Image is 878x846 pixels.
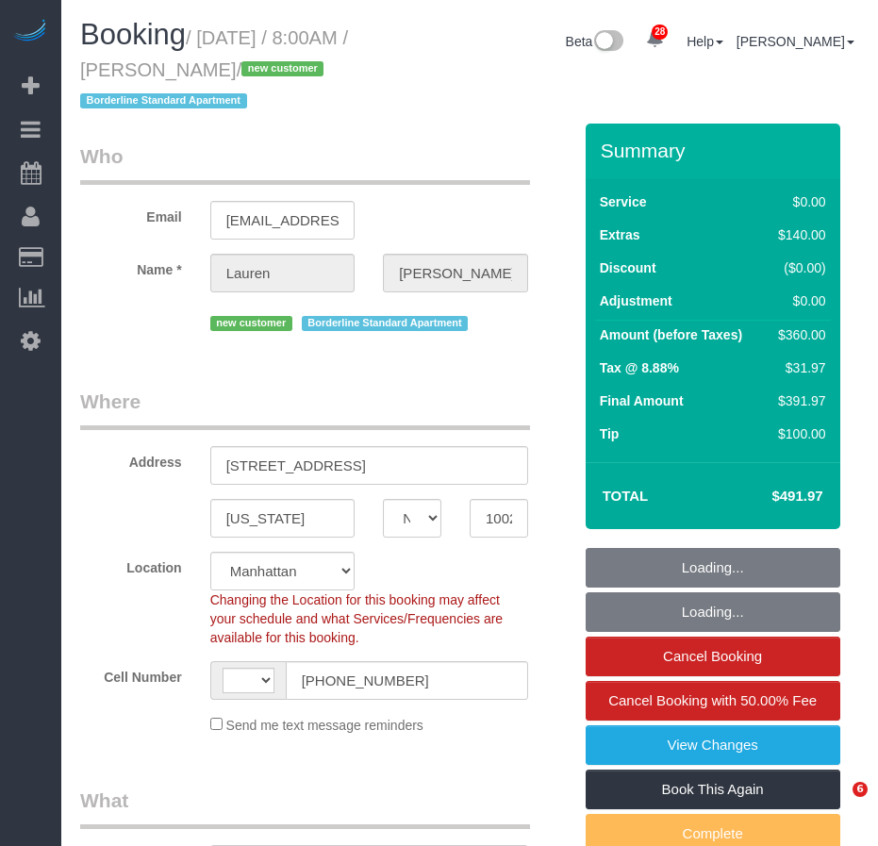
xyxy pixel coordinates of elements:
[592,30,623,55] img: New interface
[770,325,825,344] div: $360.00
[737,34,854,49] a: [PERSON_NAME]
[853,782,868,797] span: 6
[603,488,649,504] strong: Total
[586,725,840,765] a: View Changes
[600,391,684,410] label: Final Amount
[608,692,817,708] span: Cancel Booking with 50.00% Fee
[470,499,528,538] input: Zip Code
[80,93,247,108] span: Borderline Standard Apartment
[80,18,186,51] span: Booking
[80,787,530,829] legend: What
[770,258,825,277] div: ($0.00)
[600,424,620,443] label: Tip
[600,192,647,211] label: Service
[80,388,530,430] legend: Where
[586,637,840,676] a: Cancel Booking
[302,316,469,331] span: Borderline Standard Apartment
[601,140,831,161] h3: Summary
[566,34,624,49] a: Beta
[600,358,679,377] label: Tax @ 8.88%
[11,19,49,45] img: Automaid Logo
[770,358,825,377] div: $31.97
[80,27,348,112] small: / [DATE] / 8:00AM / [PERSON_NAME]
[383,254,528,292] input: Last Name
[600,258,656,277] label: Discount
[770,424,825,443] div: $100.00
[600,291,672,310] label: Adjustment
[814,782,859,827] iframe: Intercom live chat
[637,19,673,60] a: 28
[652,25,668,40] span: 28
[586,770,840,809] a: Book This Again
[210,499,356,538] input: City
[687,34,723,49] a: Help
[600,225,640,244] label: Extras
[600,325,742,344] label: Amount (before Taxes)
[66,661,196,687] label: Cell Number
[66,201,196,226] label: Email
[66,552,196,577] label: Location
[210,592,504,645] span: Changing the Location for this booking may affect your schedule and what Services/Frequencies are...
[210,254,356,292] input: First Name
[80,142,530,185] legend: Who
[226,718,423,733] span: Send me text message reminders
[241,61,323,76] span: new customer
[66,446,196,472] label: Address
[715,489,822,505] h4: $491.97
[770,291,825,310] div: $0.00
[770,391,825,410] div: $391.97
[770,225,825,244] div: $140.00
[66,254,196,279] label: Name *
[770,192,825,211] div: $0.00
[286,661,528,700] input: Cell Number
[210,201,356,240] input: Email
[210,316,292,331] span: new customer
[586,681,840,721] a: Cancel Booking with 50.00% Fee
